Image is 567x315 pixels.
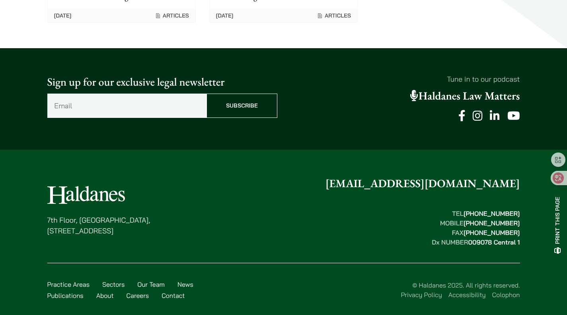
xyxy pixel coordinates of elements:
[448,291,486,299] a: Accessibility
[47,74,277,90] p: Sign up for our exclusive legal newsletter
[47,292,84,299] a: Publications
[155,12,189,19] span: Articles
[177,280,193,288] a: News
[401,291,442,299] a: Privacy Policy
[205,280,520,299] div: © Haldanes 2025. All rights reserved.
[216,12,234,19] time: [DATE]
[127,292,149,299] a: Careers
[47,94,207,118] input: Email
[325,176,520,191] a: [EMAIL_ADDRESS][DOMAIN_NAME]
[317,12,351,19] span: Articles
[464,229,520,237] mark: [PHONE_NUMBER]
[464,209,520,217] mark: [PHONE_NUMBER]
[54,12,72,19] time: [DATE]
[96,292,114,299] a: About
[410,89,520,103] a: Haldanes Law Matters
[102,280,125,288] a: Sectors
[464,219,520,227] mark: [PHONE_NUMBER]
[432,209,520,246] strong: TEL MOBILE FAX Dx NUMBER
[47,215,150,236] p: 7th Floor, [GEOGRAPHIC_DATA], [STREET_ADDRESS]
[162,292,185,299] a: Contact
[207,94,277,118] input: Subscribe
[468,238,520,246] mark: 009078 Central 1
[47,186,125,204] img: Logo of Haldanes
[137,280,165,288] a: Our Team
[290,74,520,84] p: Tune in to our podcast
[47,280,90,288] a: Practice Areas
[492,291,520,299] a: Colophon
